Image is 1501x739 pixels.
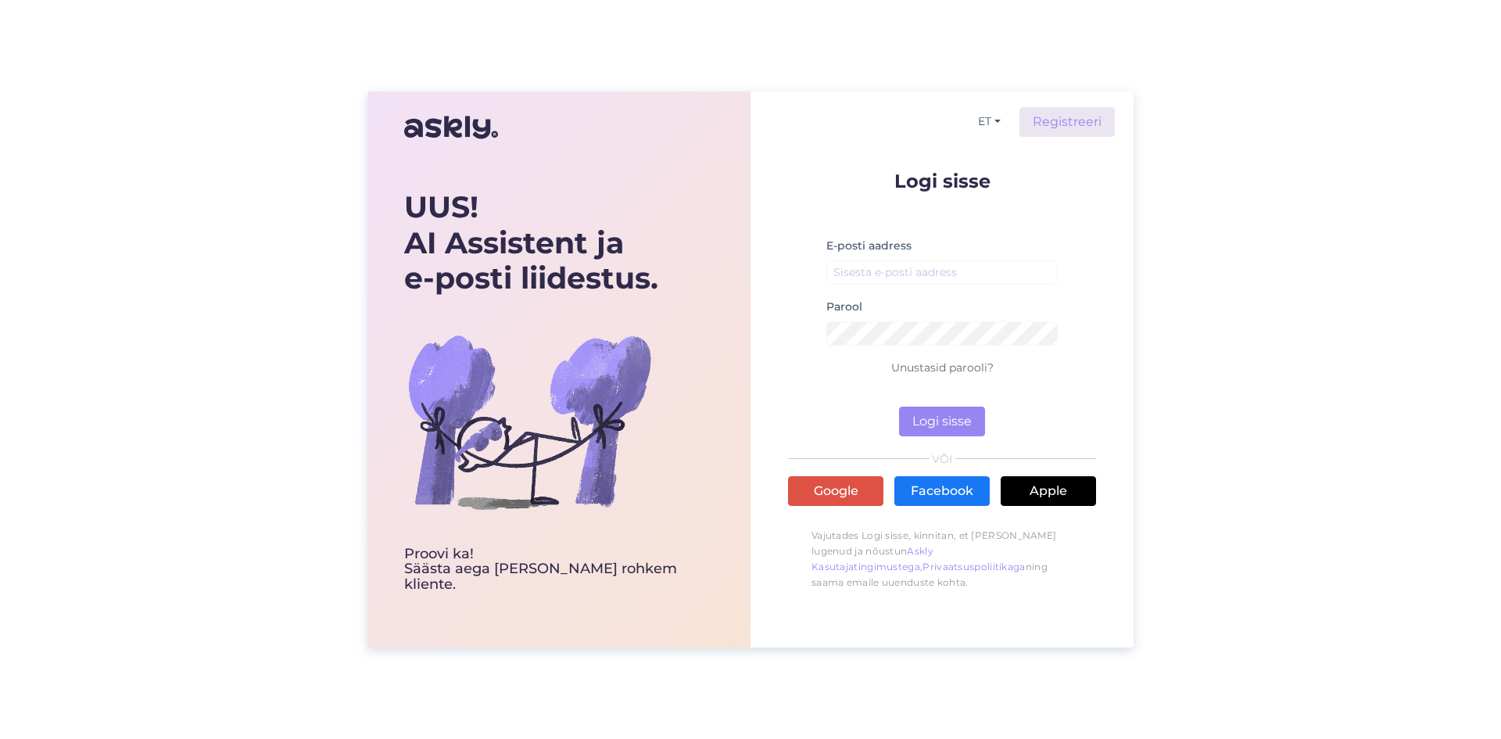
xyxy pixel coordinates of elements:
p: Logi sisse [788,171,1096,191]
a: Unustasid parooli? [891,361,994,375]
div: UUS! AI Assistent ja e-posti liidestus. [404,189,714,296]
a: Google [788,476,883,506]
a: Privaatsuspoliitikaga [922,561,1025,572]
span: VÕI [930,454,955,465]
div: Proovi ka! Säästa aega [PERSON_NAME] rohkem kliente. [404,547,714,593]
p: Vajutades Logi sisse, kinnitan, et [PERSON_NAME] lugenud ja nõustun , ning saama emaile uuenduste... [788,520,1096,598]
label: E-posti aadress [826,238,912,254]
img: Askly [404,109,498,146]
button: ET [972,110,1007,133]
a: Askly Kasutajatingimustega [811,545,933,572]
label: Parool [826,299,862,315]
img: bg-askly [404,296,654,547]
a: Registreeri [1019,107,1115,137]
a: Facebook [894,476,990,506]
input: Sisesta e-posti aadress [826,260,1058,285]
button: Logi sisse [899,407,985,436]
a: Apple [1001,476,1096,506]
